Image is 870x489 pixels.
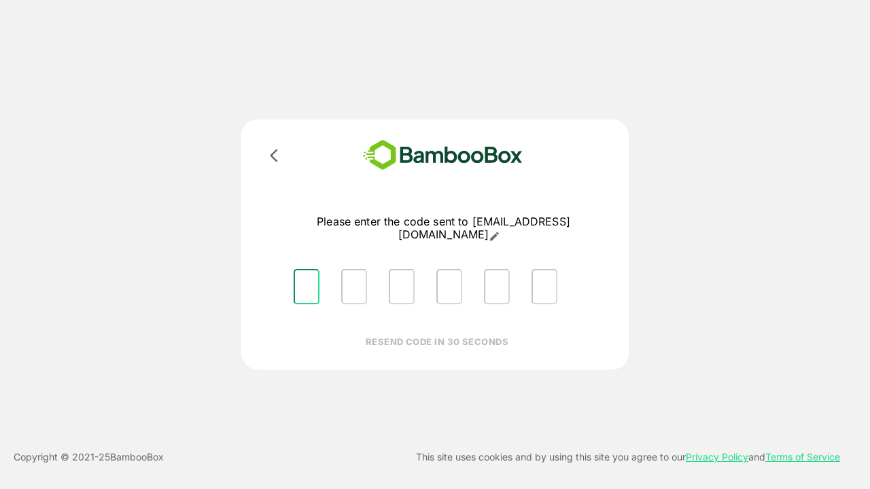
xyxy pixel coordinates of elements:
a: Terms of Service [765,451,840,463]
input: Please enter OTP character 1 [294,269,319,304]
input: Please enter OTP character 5 [484,269,510,304]
p: This site uses cookies and by using this site you agree to our and [416,449,840,465]
input: Please enter OTP character 4 [436,269,462,304]
a: Privacy Policy [686,451,748,463]
p: Copyright © 2021- 25 BambooBox [14,449,164,465]
p: Please enter the code sent to [EMAIL_ADDRESS][DOMAIN_NAME] [283,215,604,242]
input: Please enter OTP character 6 [532,269,557,304]
input: Please enter OTP character 3 [389,269,415,304]
img: bamboobox [343,136,542,175]
input: Please enter OTP character 2 [341,269,367,304]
